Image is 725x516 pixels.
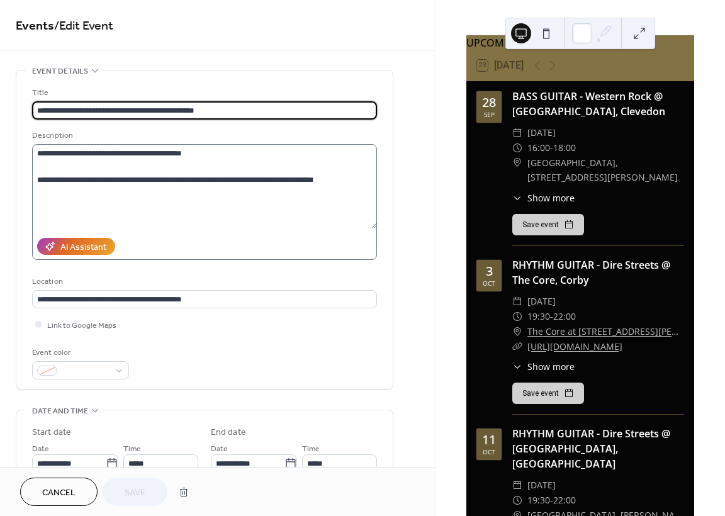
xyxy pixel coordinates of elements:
span: [DATE] [527,125,556,140]
div: Event color [32,346,126,359]
div: Sep [484,111,495,118]
button: Save event [512,214,584,235]
a: The Core at [STREET_ADDRESS][PERSON_NAME] [527,324,684,339]
span: 18:00 [553,140,576,155]
span: 19:30 [527,309,550,324]
a: Events [16,14,54,38]
div: Oct [483,449,495,455]
span: - [550,309,553,324]
div: ​ [512,309,522,324]
div: 11 [482,434,496,446]
span: 16:00 [527,140,550,155]
div: 3 [486,265,493,278]
div: ​ [512,294,522,309]
div: ​ [512,339,522,354]
a: RHYTHM GUITAR - Dire Streets @ The Core, Corby [512,258,670,287]
div: ​ [512,140,522,155]
span: [GEOGRAPHIC_DATA], [STREET_ADDRESS][PERSON_NAME] [527,155,684,186]
span: Show more [527,191,575,205]
span: Show more [527,360,575,373]
div: RHYTHM GUITAR - Dire Streets @ [GEOGRAPHIC_DATA], [GEOGRAPHIC_DATA] [512,426,684,471]
span: Event details [32,65,88,78]
span: 22:00 [553,493,576,508]
span: [DATE] [527,478,556,493]
div: UPCOMING SHOWS [466,35,694,50]
span: 22:00 [553,309,576,324]
div: ​ [512,155,522,171]
button: Cancel [20,478,98,506]
div: Title [32,86,374,99]
a: [URL][DOMAIN_NAME] [527,340,622,352]
div: Description [32,129,374,142]
button: Save event [512,383,584,404]
span: - [550,493,553,508]
span: Link to Google Maps [47,319,116,332]
div: Location [32,275,374,288]
div: Start date [32,426,71,439]
span: Date [32,442,49,456]
span: - [550,140,553,155]
button: ​Show more [512,191,575,205]
div: End date [211,426,246,439]
span: 19:30 [527,493,550,508]
div: Oct [483,280,495,286]
span: Time [302,442,320,456]
div: ​ [512,191,522,205]
div: ​ [512,360,522,373]
button: AI Assistant [37,238,115,255]
span: Date [211,442,228,456]
span: Cancel [42,486,76,500]
span: / Edit Event [54,14,113,38]
span: Time [123,442,141,456]
div: ​ [512,324,522,339]
div: ​ [512,125,522,140]
span: Date and time [32,405,88,418]
div: ​ [512,493,522,508]
button: ​Show more [512,360,575,373]
span: [DATE] [527,294,556,309]
div: 28 [482,96,496,109]
div: ​ [512,478,522,493]
div: BASS GUITAR - Western Rock @ [GEOGRAPHIC_DATA], Clevedon [512,89,684,119]
div: AI Assistant [60,241,106,254]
